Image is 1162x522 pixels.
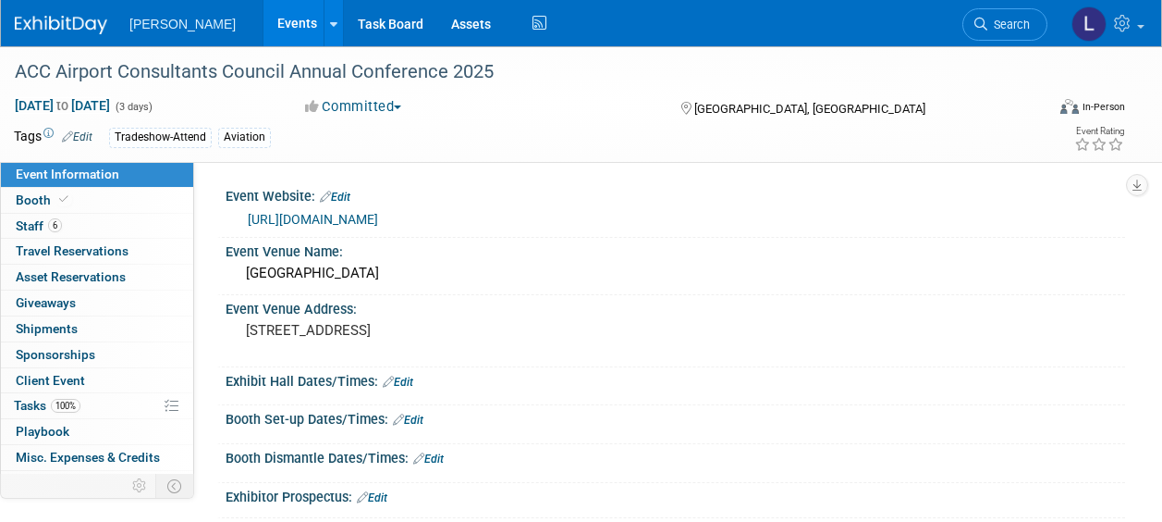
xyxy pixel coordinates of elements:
[124,474,156,498] td: Personalize Event Tab Strip
[114,101,153,113] span: (3 days)
[16,424,69,439] span: Playbook
[16,321,78,336] span: Shipments
[413,453,444,466] a: Edit
[16,218,62,233] span: Staff
[16,295,76,310] span: Giveaways
[1,239,193,264] a: Travel Reservations
[16,243,128,258] span: Travel Reservations
[1,393,193,418] a: Tasks100%
[226,444,1125,468] div: Booth Dismantle Dates/Times:
[246,322,580,339] pre: [STREET_ADDRESS]
[226,182,1125,206] div: Event Website:
[1,419,193,444] a: Playbook
[1060,99,1079,114] img: Format-Inperson.png
[54,98,71,113] span: to
[14,97,111,114] span: [DATE] [DATE]
[1,445,193,470] a: Misc. Expenses & Credits
[14,127,92,148] td: Tags
[357,491,387,504] a: Edit
[16,193,72,207] span: Booth
[694,102,925,116] span: [GEOGRAPHIC_DATA], [GEOGRAPHIC_DATA]
[1,317,193,342] a: Shipments
[16,450,160,465] span: Misc. Expenses & Credits
[129,17,236,31] span: [PERSON_NAME]
[987,18,1030,31] span: Search
[48,218,62,232] span: 6
[1,265,193,290] a: Asset Reservations
[8,56,1030,89] div: ACC Airport Consultants Council Annual Conference 2025
[393,414,423,427] a: Edit
[962,8,1047,41] a: Search
[16,269,126,284] span: Asset Reservations
[156,474,194,498] td: Toggle Event Tabs
[16,167,119,181] span: Event Information
[383,376,413,389] a: Edit
[1082,100,1125,114] div: In-Person
[1,188,193,213] a: Booth
[16,347,95,362] span: Sponsorships
[226,295,1125,318] div: Event Venue Address:
[1,368,193,393] a: Client Event
[14,398,80,413] span: Tasks
[59,194,68,205] i: Booth reservation complete
[1,291,193,316] a: Giveaways
[16,373,85,388] span: Client Event
[226,238,1125,261] div: Event Venue Name:
[963,96,1125,124] div: Event Format
[248,212,378,227] a: [URL][DOMAIN_NAME]
[239,259,1111,288] div: [GEOGRAPHIC_DATA]
[15,16,107,34] img: ExhibitDay
[320,191,350,204] a: Edit
[1,342,193,367] a: Sponsorships
[1071,6,1107,42] img: Lindsey Wolanczyk
[1,214,193,239] a: Staff6
[1,162,193,187] a: Event Information
[226,405,1125,429] div: Booth Set-up Dates/Times:
[226,483,1125,507] div: Exhibitor Prospectus:
[226,367,1125,391] div: Exhibit Hall Dates/Times:
[1074,127,1124,136] div: Event Rating
[109,128,212,147] div: Tradeshow-Attend
[299,97,409,117] button: Committed
[218,128,271,147] div: Aviation
[51,399,80,413] span: 100%
[62,130,92,143] a: Edit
